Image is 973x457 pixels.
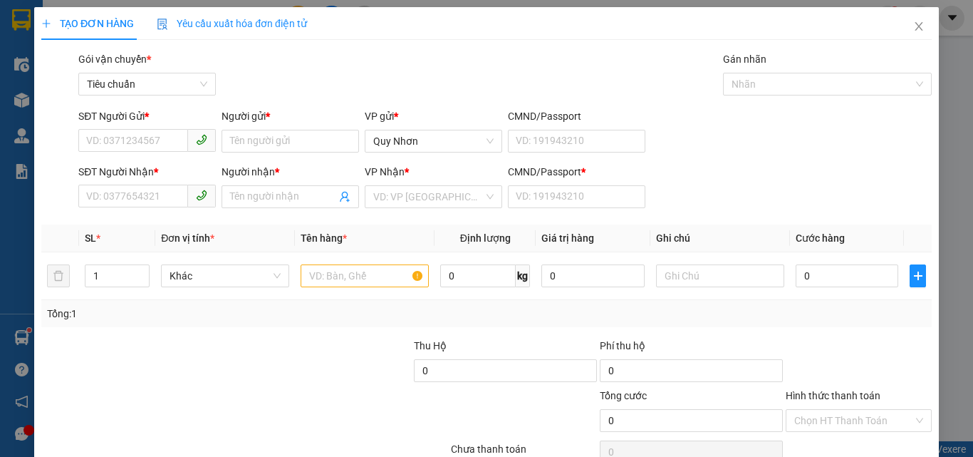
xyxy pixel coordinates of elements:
span: Tổng cước [600,390,647,401]
span: Đơn vị tính [161,232,214,244]
input: Ghi Chú [656,265,784,287]
span: Định lượng [459,232,510,244]
div: CMND/Passport [508,164,645,180]
label: Hình thức thanh toán [786,390,880,401]
th: Ghi chú [650,225,790,252]
button: delete [47,265,70,287]
span: TẠO ĐƠN HÀNG [41,18,134,29]
input: VD: Bàn, Ghế [301,265,429,287]
span: VP Nhận [365,166,405,178]
div: Người gửi [222,108,359,124]
div: Người nhận [222,164,359,180]
span: Yêu cầu xuất hóa đơn điện tử [157,18,307,29]
span: phone [196,190,207,201]
span: plus [910,270,925,282]
span: Cước hàng [796,232,845,244]
span: Quy Nhơn [373,130,494,152]
div: SĐT Người Gửi [78,108,216,124]
span: plus [41,19,51,29]
span: phone [196,134,207,145]
div: SĐT Người Nhận [78,164,216,180]
span: SL [85,232,96,244]
span: Thu Hộ [413,340,446,351]
button: plus [910,265,926,287]
button: Close [899,7,939,47]
span: Giá trị hàng [541,232,594,244]
div: Tổng: 1 [47,306,377,322]
label: Gán nhãn [723,53,766,65]
div: VP gửi [365,108,502,124]
span: kg [516,265,530,287]
span: Gói vận chuyển [78,53,151,65]
span: user-add [339,191,350,202]
div: CMND/Passport [508,108,645,124]
input: 0 [541,265,644,287]
div: Phí thu hộ [600,338,783,359]
span: Tên hàng [301,232,347,244]
span: close [913,21,925,32]
span: Khác [170,265,281,287]
img: icon [157,19,168,30]
span: Tiêu chuẩn [87,73,207,95]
